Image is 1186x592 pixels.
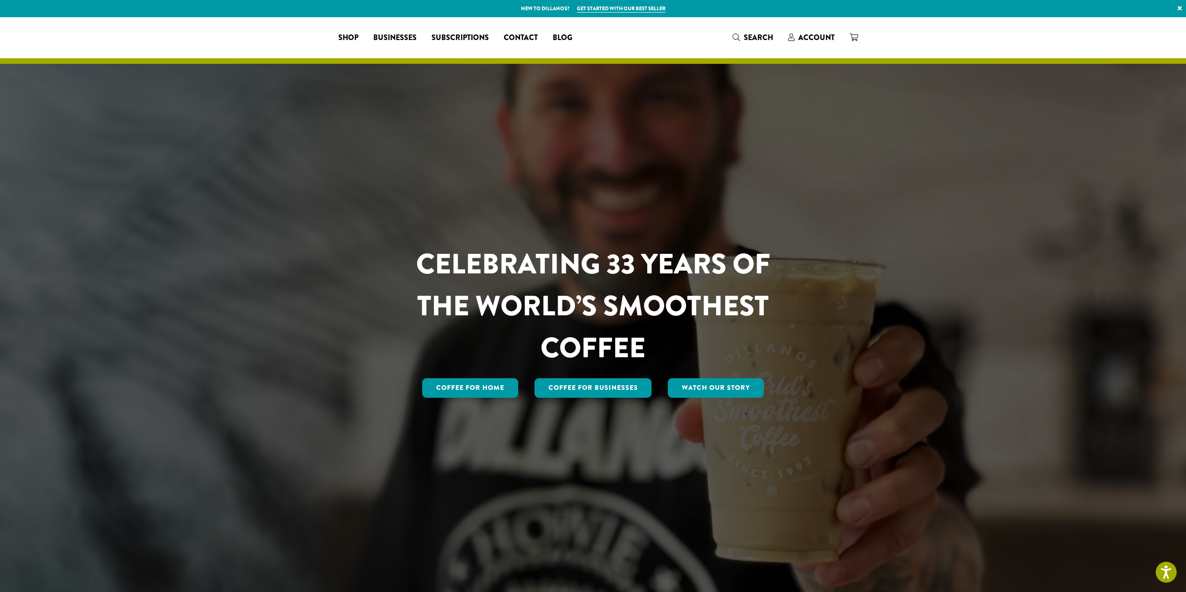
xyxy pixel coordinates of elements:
[331,30,366,45] a: Shop
[338,32,358,44] span: Shop
[373,32,417,44] span: Businesses
[432,32,489,44] span: Subscriptions
[535,378,652,398] a: Coffee For Businesses
[422,378,518,398] a: Coffee for Home
[725,30,781,45] a: Search
[389,243,798,369] h1: CELEBRATING 33 YEARS OF THE WORLD’S SMOOTHEST COFFEE
[668,378,764,398] a: Watch Our Story
[553,32,572,44] span: Blog
[798,32,835,43] span: Account
[744,32,773,43] span: Search
[504,32,538,44] span: Contact
[577,5,665,13] a: Get started with our best seller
